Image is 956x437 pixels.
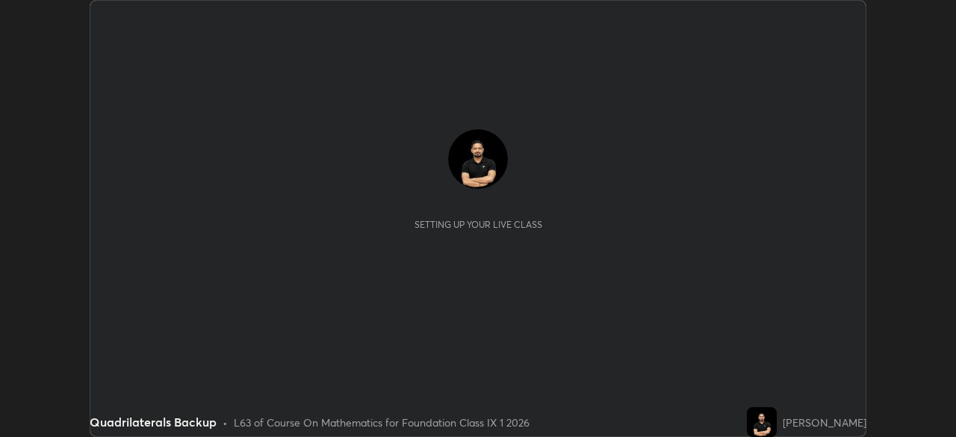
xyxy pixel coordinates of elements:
div: Setting up your live class [415,219,542,230]
div: • [223,415,228,430]
div: L63 of Course On Mathematics for Foundation Class IX 1 2026 [234,415,530,430]
div: Quadrilaterals Backup [90,413,217,431]
div: [PERSON_NAME] [783,415,866,430]
img: ab0740807ae34c7c8029332c0967adf3.jpg [448,129,508,189]
img: ab0740807ae34c7c8029332c0967adf3.jpg [747,407,777,437]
